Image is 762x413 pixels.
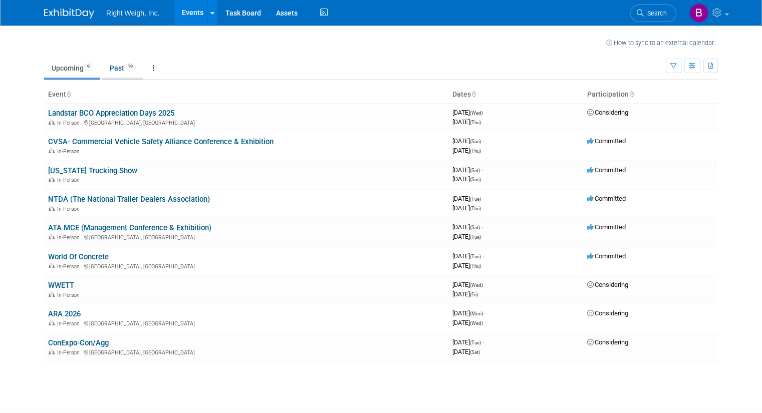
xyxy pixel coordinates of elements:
span: [DATE] [452,204,481,212]
span: (Sat) [470,349,480,355]
span: [DATE] [452,290,478,298]
a: Sort by Start Date [471,90,476,98]
span: - [484,281,486,288]
span: [DATE] [452,233,481,240]
span: Committed [587,166,626,174]
span: [DATE] [452,262,481,269]
span: (Tue) [470,340,481,345]
span: In-Person [57,263,83,270]
a: Sort by Participation Type [629,90,634,98]
span: (Tue) [470,254,481,259]
span: [DATE] [452,175,481,183]
span: (Thu) [470,206,481,211]
th: Dates [448,86,583,103]
span: [DATE] [452,348,480,355]
span: Considering [587,338,628,346]
span: (Sat) [470,225,480,230]
span: - [484,309,486,317]
img: In-Person Event [49,292,55,297]
span: (Mon) [470,311,483,316]
span: (Wed) [470,282,483,288]
img: In-Person Event [49,349,55,354]
a: Search [630,5,676,22]
span: - [482,252,484,260]
span: [DATE] [452,109,486,116]
span: In-Person [57,177,83,183]
span: Committed [587,223,626,231]
a: World Of Concrete [48,252,109,261]
span: (Sun) [470,177,481,182]
span: Considering [587,309,628,317]
a: ConExpo-Con/Agg [48,338,109,347]
span: In-Person [57,206,83,212]
span: [DATE] [452,137,484,145]
a: ARA 2026 [48,309,81,318]
img: ExhibitDay [44,9,94,19]
span: (Sun) [470,139,481,144]
span: In-Person [57,292,83,298]
span: [DATE] [452,147,481,154]
span: (Fri) [470,292,478,297]
span: [DATE] [452,281,486,288]
span: Considering [587,281,628,288]
span: (Sat) [470,168,480,173]
span: Search [644,10,667,17]
span: (Thu) [470,148,481,154]
img: Billy Vines [689,4,708,23]
span: (Tue) [470,234,481,240]
span: [DATE] [452,118,481,126]
img: In-Person Event [49,234,55,239]
span: - [481,223,483,231]
div: [GEOGRAPHIC_DATA], [GEOGRAPHIC_DATA] [48,233,444,241]
span: In-Person [57,234,83,241]
img: In-Person Event [49,206,55,211]
span: (Wed) [470,110,483,116]
span: (Wed) [470,320,483,326]
a: NTDA (The National Trailer Dealers Association) [48,195,210,204]
span: [DATE] [452,319,483,326]
a: Past19 [102,59,143,78]
span: [DATE] [452,223,483,231]
a: [US_STATE] Trucking Show [48,166,137,175]
img: In-Person Event [49,148,55,153]
span: [DATE] [452,309,486,317]
span: [DATE] [452,252,484,260]
span: - [482,195,484,202]
span: Right Weigh, Inc. [106,9,159,17]
a: ATA MCE (Management Conference & Exhibition) [48,223,211,232]
a: CVSA- Commercial Vehicle Safety Alliance Conference & Exhibition [48,137,274,146]
img: In-Person Event [49,177,55,182]
span: [DATE] [452,195,484,202]
a: How to sync to an external calendar... [606,39,718,47]
th: Participation [583,86,718,103]
div: [GEOGRAPHIC_DATA], [GEOGRAPHIC_DATA] [48,262,444,270]
a: Sort by Event Name [66,90,71,98]
span: - [484,109,486,116]
img: In-Person Event [49,120,55,125]
a: Landstar BCO Appreciation Days 2025 [48,109,174,118]
a: Upcoming9 [44,59,100,78]
span: (Tue) [470,196,481,202]
span: - [482,137,484,145]
div: [GEOGRAPHIC_DATA], [GEOGRAPHIC_DATA] [48,118,444,126]
span: (Thu) [470,120,481,125]
span: Committed [587,252,626,260]
span: [DATE] [452,166,483,174]
div: [GEOGRAPHIC_DATA], [GEOGRAPHIC_DATA] [48,319,444,327]
div: [GEOGRAPHIC_DATA], [GEOGRAPHIC_DATA] [48,348,444,356]
span: [DATE] [452,338,484,346]
span: In-Person [57,320,83,327]
span: Committed [587,195,626,202]
img: In-Person Event [49,320,55,325]
span: (Thu) [470,263,481,269]
span: In-Person [57,148,83,155]
span: In-Person [57,349,83,356]
img: In-Person Event [49,263,55,268]
span: 9 [84,63,93,71]
th: Event [44,86,448,103]
span: - [481,166,483,174]
span: 19 [125,63,136,71]
a: WWETT [48,281,74,290]
span: Committed [587,137,626,145]
span: - [482,338,484,346]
